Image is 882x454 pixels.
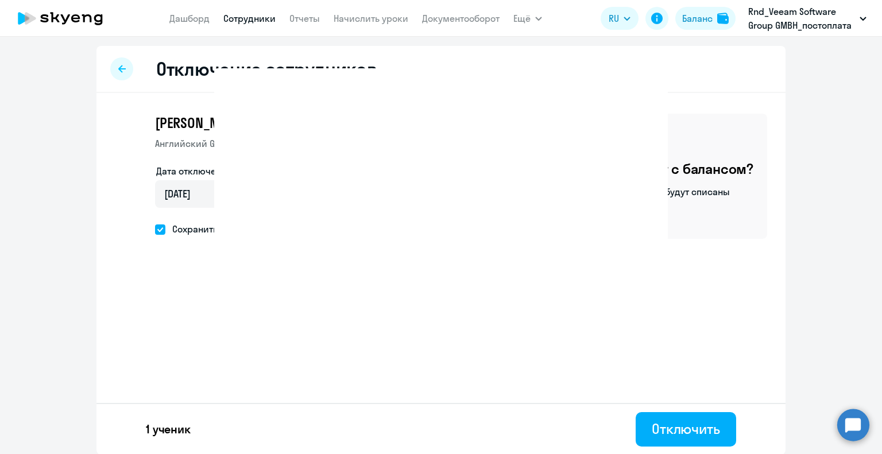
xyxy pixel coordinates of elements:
[169,13,210,24] a: Дашборд
[165,222,323,236] span: Сохранить корпоративную скидку
[155,114,246,132] span: [PERSON_NAME]
[156,164,235,178] label: Дата отключения*
[682,11,713,25] div: Баланс
[289,13,320,24] a: Отчеты
[155,137,491,150] p: Английский General с русскоговорящим преподавателем • Баланс 10 уроков
[652,420,720,438] div: Отключить
[334,13,408,24] a: Начислить уроки
[223,13,276,24] a: Сотрудники
[513,11,531,25] span: Ещё
[422,13,500,24] a: Документооборот
[748,5,855,32] p: Rnd_Veeam Software Group GMBH_постоплата 2025 года, Veeam
[717,13,729,24] img: balance
[155,180,319,208] input: дд.мм.гггг
[146,421,191,437] p: 1 ученик
[156,57,377,80] h2: Отключение сотрудников
[609,11,619,25] span: RU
